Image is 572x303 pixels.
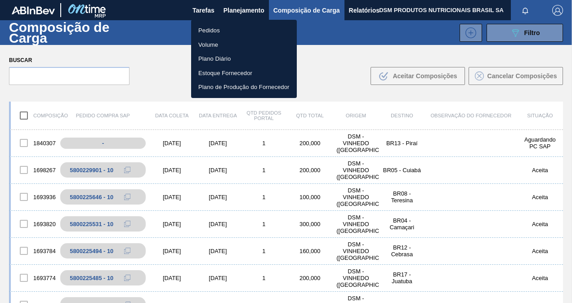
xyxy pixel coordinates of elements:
[191,23,297,38] a: Pedidos
[191,80,297,94] a: Plano de Produção do Fornecedor
[191,38,297,52] a: Volume
[191,52,297,66] a: Plano Diário
[191,66,297,80] a: Estoque Fornecedor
